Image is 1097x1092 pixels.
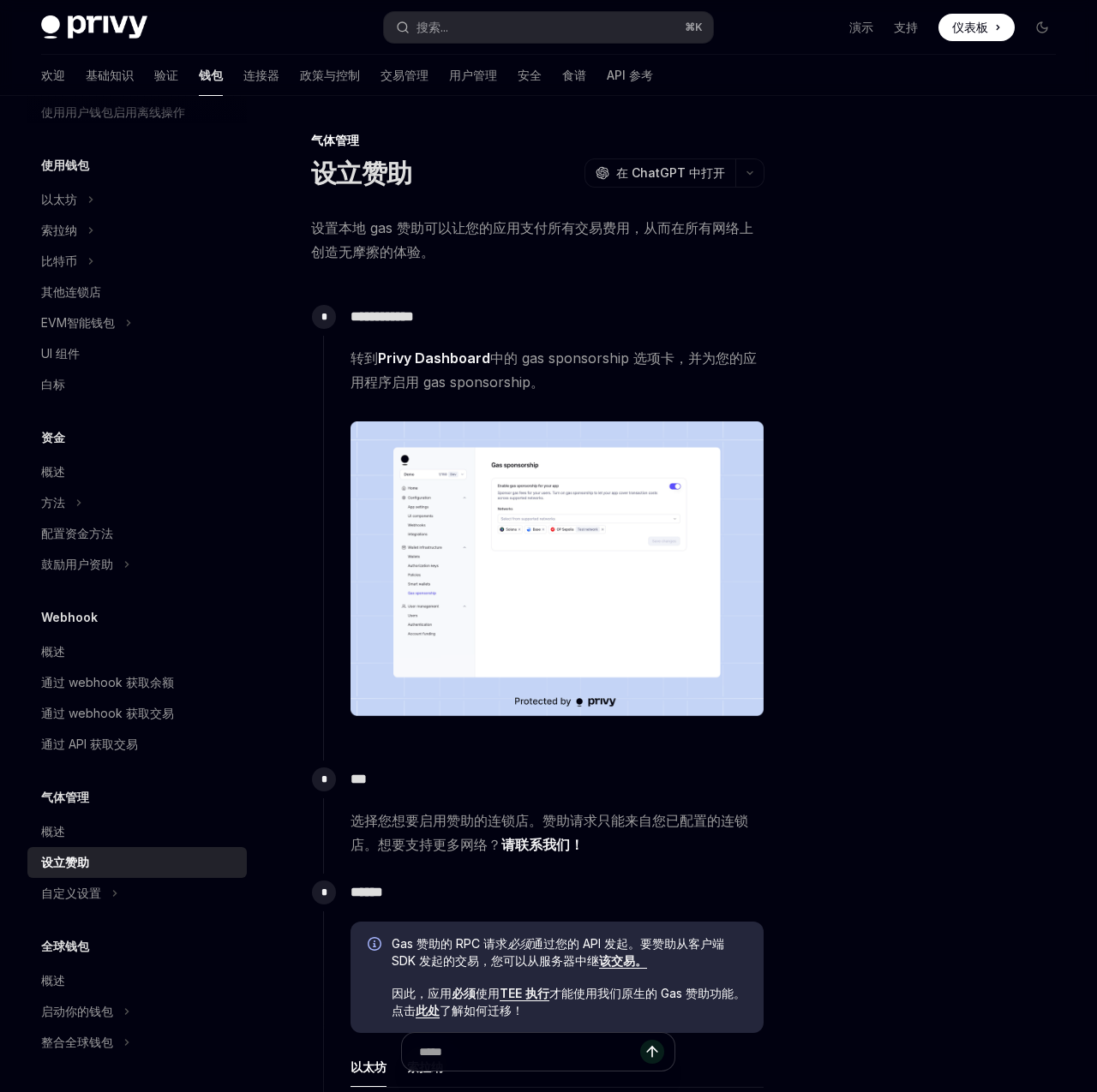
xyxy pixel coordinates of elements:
[41,939,89,953] font: 全球钱包
[41,737,138,751] font: 通过 API 获取交易
[500,986,549,1000] font: TEE 执行
[392,936,507,951] font: Gas 赞助的 RPC 请求
[41,675,174,689] font: 通过 webhook 获取余额
[27,277,247,307] a: 其他连锁店
[378,349,490,367] font: Privy Dashboard
[27,636,247,667] a: 概述
[507,936,531,951] font: 必须
[300,68,360,82] font: 政策与控制
[41,192,77,206] font: 以太坊
[154,55,178,96] a: 验证
[616,165,725,180] font: 在 ChatGPT 中打开
[368,937,385,954] svg: 信息
[351,349,378,367] font: 转到
[501,836,584,854] a: 请联系我们！
[41,790,89,804] font: 气体管理
[392,936,724,968] font: 通过您的 API 发起。要赞助从客户端 SDK 发起的交易，您可以
[41,15,147,39] img: 深色标志
[417,20,448,34] font: 搜索...
[41,644,65,659] font: 概述
[599,953,647,969] a: 该交易。
[894,20,918,34] font: 支持
[518,55,542,96] a: 安全
[311,133,359,147] font: 气体管理
[41,284,101,299] font: 其他连锁店
[27,698,247,729] a: 通过 webhook 获取交易
[27,816,247,847] a: 概述
[41,495,65,510] font: 方法
[27,847,247,878] a: 设立赞助
[392,986,452,1000] font: 因此，应用
[518,68,542,82] font: 安全
[27,369,247,400] a: 白标
[41,315,115,330] font: EVM智能钱包
[351,421,764,716] img: 图片/gas-sponsorship.png
[41,223,77,237] font: 索拉纳
[607,68,653,82] font: API 参考
[41,55,65,96] a: 欢迎
[562,68,586,82] font: 食谱
[154,68,178,82] font: 验证
[41,706,174,720] font: 通过 webhook 获取交易
[41,973,65,988] font: 概述
[86,55,134,96] a: 基础知识
[41,1004,113,1018] font: 启动你的钱包
[607,55,653,96] a: API 参考
[1028,14,1056,41] button: 切换暗模式
[938,14,1015,41] a: 仪表板
[41,1035,113,1049] font: 整合全球钱包
[378,349,490,367] a: Privy Dashboard
[27,456,247,487] a: 概述
[41,254,77,268] font: 比特币
[243,68,279,82] font: 连接器
[41,557,113,571] font: 鼓励用户资助
[41,855,89,869] font: 设立赞助
[27,667,247,698] a: 通过 webhook 获取余额
[952,20,988,34] font: 仪表板
[500,986,549,1001] a: TEE 执行
[86,68,134,82] font: 基础知识
[41,346,80,361] font: UI 组件
[41,824,65,838] font: 概述
[311,219,753,260] font: 设置本地 gas 赞助可以让您的应用支付所有交易费用，从而在所有网络上创造无摩擦的体验。
[199,68,223,82] font: 钱包
[27,518,247,549] a: 配置资金方法
[27,338,247,369] a: UI 组件
[300,55,360,96] a: 政策与控制
[384,12,713,43] button: 搜索...⌘K
[416,1003,440,1018] a: 此处
[243,55,279,96] a: 连接器
[41,526,113,540] font: 配置资金方法
[27,965,247,996] a: 概述
[452,986,476,1000] font: 必须
[449,55,497,96] a: 用户管理
[381,55,429,96] a: 交易管理
[41,68,65,82] font: 欢迎
[351,349,757,391] font: 中的 gas sponsorship 选项卡，并为您的应用程序启用 gas sponsorship。
[695,21,703,33] font: K
[27,729,247,760] a: 通过 API 获取交易
[41,377,65,391] font: 白标
[41,464,65,479] font: 概述
[685,21,695,33] font: ⌘
[41,158,89,172] font: 使用钱包
[41,430,65,445] font: 资金
[41,610,98,624] font: Webhook
[392,986,746,1017] font: 才能使用我们原生的 Gas 赞助功能。点击
[527,953,599,968] font: 从服务器中继
[599,953,647,968] font: 该交易。
[41,886,101,900] font: 自定义设置
[640,1040,664,1064] button: 发送消息
[449,68,497,82] font: 用户管理
[562,55,586,96] a: 食谱
[440,1003,524,1017] font: 了解如何迁移！
[311,158,411,188] font: 设立赞助
[849,20,873,34] font: 演示
[501,836,584,853] font: 请联系我们！
[199,55,223,96] a: 钱包
[476,986,500,1000] font: 使用
[381,68,429,82] font: 交易管理
[894,19,918,36] a: 支持
[351,812,748,853] font: 选择您想要启用赞助的连锁店。赞助请求只能来自您已配置的连锁店。想要支持更多网络？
